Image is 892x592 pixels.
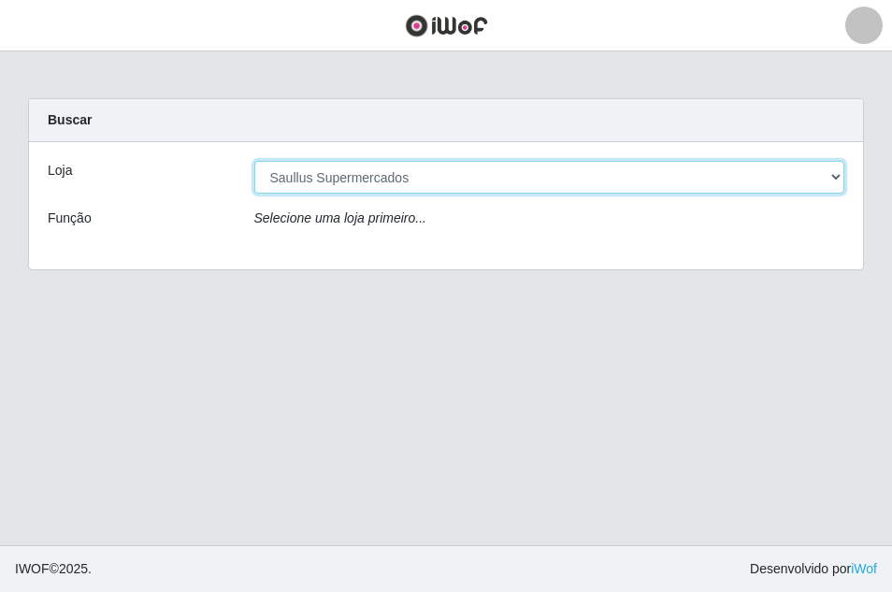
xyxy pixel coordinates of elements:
strong: Buscar [48,112,92,127]
span: © 2025 . [15,559,92,579]
img: CoreUI Logo [405,14,488,37]
span: Desenvolvido por [750,559,877,579]
span: IWOF [15,561,50,576]
label: Função [48,209,92,228]
label: Loja [48,161,72,180]
a: iWof [851,561,877,576]
i: Selecione uma loja primeiro... [254,210,426,225]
